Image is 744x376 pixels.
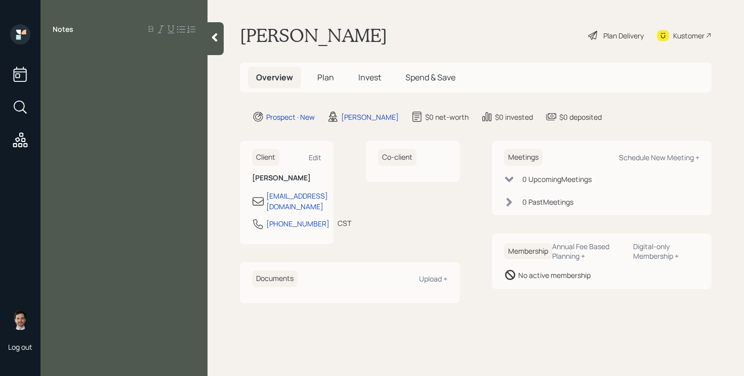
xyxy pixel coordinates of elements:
[252,149,279,166] h6: Client
[425,112,469,122] div: $0 net-worth
[504,243,552,260] h6: Membership
[256,72,293,83] span: Overview
[266,191,328,212] div: [EMAIL_ADDRESS][DOMAIN_NAME]
[619,153,699,162] div: Schedule New Meeting +
[518,270,591,280] div: No active membership
[309,153,321,162] div: Edit
[252,174,321,182] h6: [PERSON_NAME]
[8,342,32,352] div: Log out
[10,310,30,330] img: jonah-coleman-headshot.png
[522,174,592,184] div: 0 Upcoming Meeting s
[405,72,456,83] span: Spend & Save
[53,24,73,34] label: Notes
[317,72,334,83] span: Plan
[338,218,351,228] div: CST
[603,30,644,41] div: Plan Delivery
[378,149,417,166] h6: Co-client
[504,149,543,166] h6: Meetings
[495,112,533,122] div: $0 invested
[522,197,573,207] div: 0 Past Meeting s
[673,30,705,41] div: Kustomer
[266,112,315,122] div: Prospect · New
[633,242,699,261] div: Digital-only Membership +
[252,270,298,287] h6: Documents
[341,112,399,122] div: [PERSON_NAME]
[240,24,387,46] h1: [PERSON_NAME]
[552,242,625,261] div: Annual Fee Based Planning +
[358,72,381,83] span: Invest
[266,218,329,229] div: [PHONE_NUMBER]
[559,112,602,122] div: $0 deposited
[419,274,447,284] div: Upload +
